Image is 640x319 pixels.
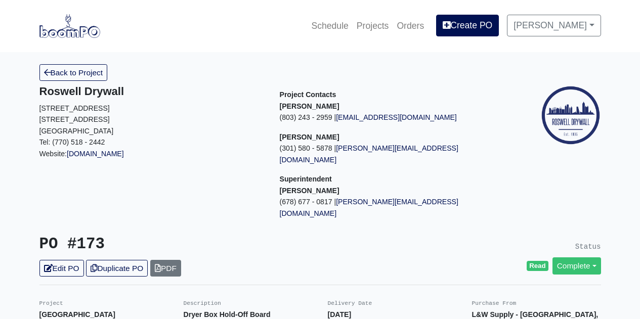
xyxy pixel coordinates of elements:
p: Tel: (770) 518 - 2442 [39,136,265,148]
img: boomPO [39,14,100,37]
h3: PO #173 [39,235,313,254]
a: Edit PO [39,260,84,277]
small: Purchase From [472,300,517,306]
a: Back to Project [39,64,108,81]
p: [STREET_ADDRESS] [39,114,265,125]
a: [PERSON_NAME] [507,15,601,36]
strong: [PERSON_NAME] [280,187,339,195]
span: Read [527,261,548,271]
p: [STREET_ADDRESS] [39,103,265,114]
p: [GEOGRAPHIC_DATA] [39,125,265,137]
strong: Dryer Box Hold-Off Board [184,310,271,318]
small: Project [39,300,63,306]
strong: [PERSON_NAME] [280,102,339,110]
p: (301) 580 - 5878 | [280,143,505,165]
p: (678) 677 - 0817 | [280,196,505,219]
a: [PERSON_NAME][EMAIL_ADDRESS][DOMAIN_NAME] [280,198,458,217]
a: [DOMAIN_NAME] [67,150,124,158]
small: Description [184,300,221,306]
span: Project Contacts [280,90,336,99]
span: Superintendent [280,175,332,183]
h5: Roswell Drywall [39,85,265,98]
div: Website: [39,85,265,159]
p: (803) 243 - 2959 | [280,112,505,123]
strong: [DATE] [328,310,352,318]
a: Projects [353,15,393,37]
a: PDF [150,260,181,277]
strong: [PERSON_NAME] [280,133,339,141]
a: Schedule [307,15,352,37]
a: [PERSON_NAME][EMAIL_ADDRESS][DOMAIN_NAME] [280,144,458,164]
a: [EMAIL_ADDRESS][DOMAIN_NAME] [336,113,457,121]
strong: [GEOGRAPHIC_DATA] [39,310,115,318]
a: Complete [552,257,601,274]
a: Create PO [436,15,499,36]
small: Delivery Date [328,300,372,306]
a: Duplicate PO [86,260,148,277]
a: Orders [393,15,428,37]
small: Status [575,243,601,251]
